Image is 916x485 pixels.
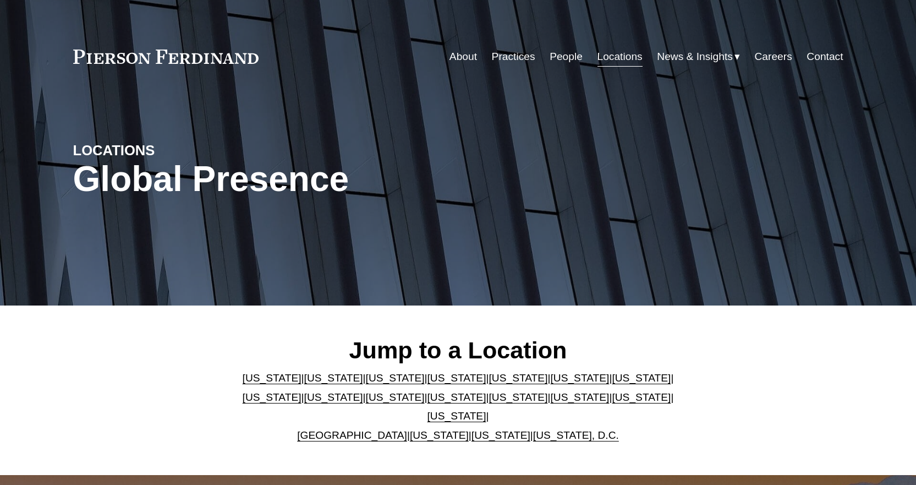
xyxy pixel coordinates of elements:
a: [US_STATE] [366,391,425,403]
a: [US_STATE] [427,372,486,384]
a: [GEOGRAPHIC_DATA] [297,429,407,441]
a: [US_STATE] [243,391,301,403]
a: [US_STATE] [471,429,530,441]
p: | | | | | | | | | | | | | | | | | | [233,369,683,445]
a: [US_STATE], D.C. [533,429,619,441]
a: People [550,46,583,67]
a: [US_STATE] [427,391,486,403]
a: [US_STATE] [366,372,425,384]
a: Contact [807,46,843,67]
h1: Global Presence [73,159,586,199]
a: About [449,46,477,67]
a: [US_STATE] [243,372,301,384]
h4: LOCATIONS [73,141,266,159]
a: [US_STATE] [550,372,609,384]
a: [US_STATE] [410,429,469,441]
a: Practices [492,46,535,67]
h2: Jump to a Location [233,336,683,364]
a: [US_STATE] [489,372,547,384]
span: News & Insights [657,47,733,67]
a: [US_STATE] [612,372,671,384]
a: [US_STATE] [550,391,609,403]
a: folder dropdown [657,46,740,67]
a: [US_STATE] [304,391,363,403]
a: [US_STATE] [427,410,486,422]
a: Locations [597,46,643,67]
a: Careers [754,46,792,67]
a: [US_STATE] [489,391,547,403]
a: [US_STATE] [304,372,363,384]
a: [US_STATE] [612,391,671,403]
